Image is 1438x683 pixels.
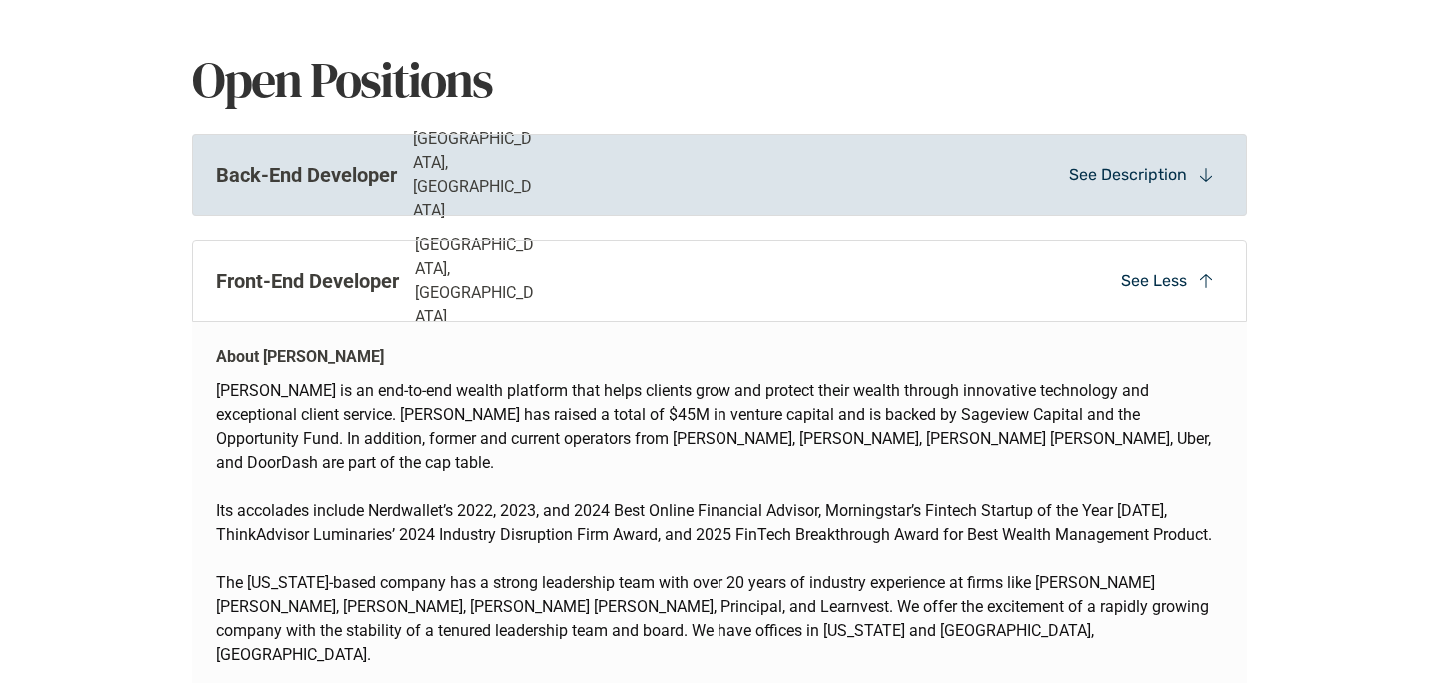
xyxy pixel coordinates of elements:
h1: Open Positions [192,50,1247,110]
p: [PERSON_NAME] is an end-to-end wealth platform that helps clients grow and protect their wealth t... [216,379,1223,475]
p: [GEOGRAPHIC_DATA], [GEOGRAPHIC_DATA] [413,127,540,223]
p: See Less [1121,270,1187,292]
p: Back-End Developer [216,160,397,190]
p: [GEOGRAPHIC_DATA], [GEOGRAPHIC_DATA] [415,233,542,329]
p: About [PERSON_NAME] [216,345,384,369]
p: Front-End Developer [216,266,399,296]
p: Its accolades include Nerdwallet’s 2022, 2023, and 2024 Best Online Financial Advisor, Morningsta... [216,499,1223,547]
p: The [US_STATE]-based company has a strong leadership team with over 20 years of industry experien... [216,571,1223,667]
p: See Description [1069,164,1187,186]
